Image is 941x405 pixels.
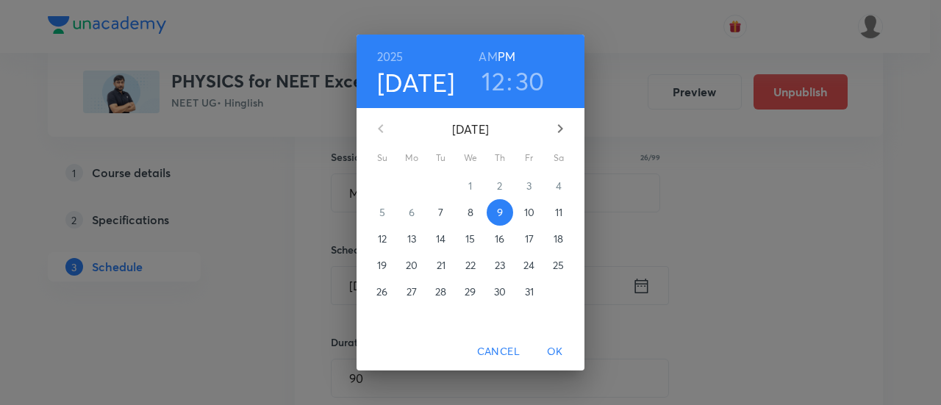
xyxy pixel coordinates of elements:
button: PM [498,46,515,67]
p: 13 [407,232,416,246]
button: 16 [487,226,513,252]
button: 8 [457,199,484,226]
p: 17 [525,232,534,246]
p: 9 [497,205,503,220]
p: 20 [406,258,418,273]
p: 24 [523,258,534,273]
p: 7 [438,205,443,220]
button: 22 [457,252,484,279]
button: 11 [545,199,572,226]
p: 22 [465,258,476,273]
button: 25 [545,252,572,279]
button: 7 [428,199,454,226]
span: Tu [428,151,454,165]
button: 12 [369,226,396,252]
span: Fr [516,151,543,165]
p: 26 [376,284,387,299]
p: 25 [553,258,564,273]
p: 23 [495,258,505,273]
p: [DATE] [398,121,543,138]
p: 29 [465,284,476,299]
button: 28 [428,279,454,305]
button: OK [532,338,579,365]
p: 30 [494,284,506,299]
span: Cancel [477,343,520,361]
p: 16 [495,232,504,246]
button: Cancel [471,338,526,365]
button: 13 [398,226,425,252]
p: 11 [555,205,562,220]
span: Mo [398,151,425,165]
p: 14 [436,232,446,246]
p: 15 [465,232,475,246]
button: 12 [482,65,505,96]
h3: : [507,65,512,96]
p: 28 [435,284,446,299]
button: 2025 [377,46,404,67]
button: 24 [516,252,543,279]
button: 17 [516,226,543,252]
button: 31 [516,279,543,305]
span: Sa [545,151,572,165]
p: 27 [407,284,417,299]
button: [DATE] [377,67,455,98]
p: 21 [437,258,446,273]
p: 19 [377,258,387,273]
button: 29 [457,279,484,305]
span: Su [369,151,396,165]
button: 30 [487,279,513,305]
span: OK [537,343,573,361]
button: 21 [428,252,454,279]
button: 23 [487,252,513,279]
button: AM [479,46,497,67]
p: 31 [525,284,534,299]
span: Th [487,151,513,165]
p: 12 [378,232,387,246]
p: 8 [468,205,473,220]
p: 18 [554,232,563,246]
button: 15 [457,226,484,252]
button: 9 [487,199,513,226]
p: 10 [524,205,534,220]
button: 14 [428,226,454,252]
span: We [457,151,484,165]
button: 18 [545,226,572,252]
button: 26 [369,279,396,305]
button: 30 [515,65,545,96]
button: 20 [398,252,425,279]
button: 10 [516,199,543,226]
button: 19 [369,252,396,279]
button: 27 [398,279,425,305]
